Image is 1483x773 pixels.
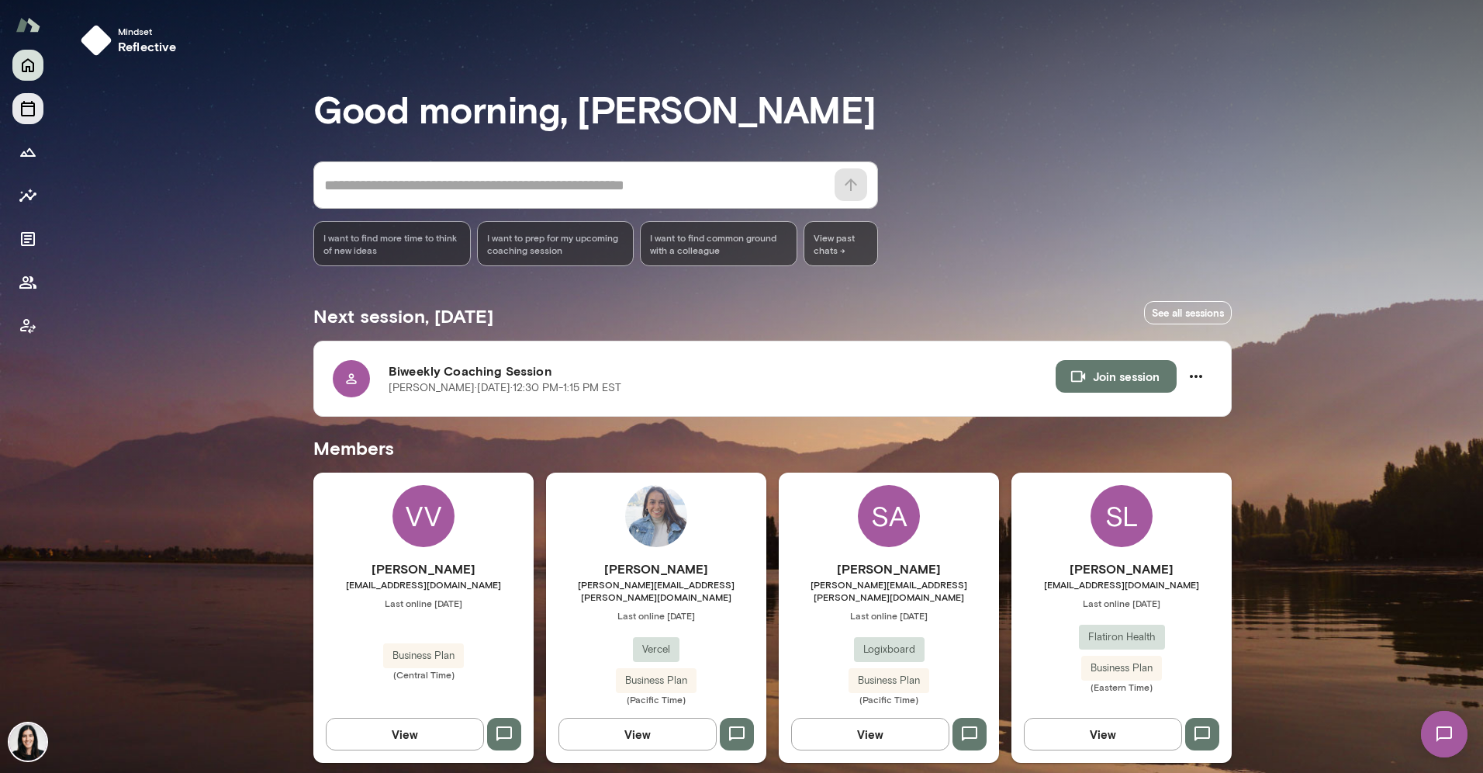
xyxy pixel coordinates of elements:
div: I want to find more time to think of new ideas [313,221,471,266]
span: I want to find common ground with a colleague [650,231,787,256]
span: Vercel [633,642,679,657]
button: View [1024,718,1182,750]
span: [EMAIL_ADDRESS][DOMAIN_NAME] [313,578,534,591]
div: VV [392,485,455,547]
span: Last online [DATE] [1011,597,1232,609]
span: (Pacific Time) [546,693,766,705]
span: Last online [DATE] [546,609,766,622]
p: [PERSON_NAME] · [DATE] · 12:30 PM-1:15 PM EST [389,380,621,396]
span: Last online [DATE] [313,597,534,609]
span: (Pacific Time) [779,693,999,705]
span: [EMAIL_ADDRESS][DOMAIN_NAME] [1011,578,1232,591]
h3: Good morning, [PERSON_NAME] [313,87,1232,130]
h6: reflective [118,37,177,56]
button: View [326,718,484,750]
span: Mindset [118,25,177,37]
img: Mento [16,10,40,40]
button: Members [12,267,43,298]
button: View [558,718,717,750]
span: [PERSON_NAME][EMAIL_ADDRESS][PERSON_NAME][DOMAIN_NAME] [546,578,766,603]
button: Mindsetreflective [74,19,189,62]
img: Katrina Bilella [9,723,47,761]
span: Business Plan [849,673,929,688]
span: I want to prep for my upcoming coaching session [487,231,624,256]
h6: [PERSON_NAME] [546,560,766,578]
button: Insights [12,180,43,211]
div: SL [1091,485,1153,547]
div: SA [858,485,920,547]
span: (Eastern Time) [1011,681,1232,693]
button: View [791,718,949,750]
img: Amanda Tarkenton [625,485,687,547]
h6: [PERSON_NAME] [313,560,534,578]
h5: Next session, [DATE] [313,303,493,328]
a: See all sessions [1144,301,1232,325]
span: Business Plan [616,673,697,688]
span: View past chats -> [804,221,878,266]
button: Join session [1056,360,1177,393]
button: Documents [12,224,43,255]
span: (Central Time) [313,668,534,681]
span: [PERSON_NAME][EMAIL_ADDRESS][PERSON_NAME][DOMAIN_NAME] [779,578,999,603]
span: Logixboard [854,642,925,657]
h6: Biweekly Coaching Session [389,362,1056,380]
span: I want to find more time to think of new ideas [323,231,461,256]
span: Last online [DATE] [779,609,999,622]
button: Sessions [12,93,43,124]
div: I want to find common ground with a colleague [640,221,797,266]
button: Home [12,50,43,81]
span: Business Plan [383,648,464,664]
h5: Members [313,435,1232,460]
h6: [PERSON_NAME] [779,560,999,578]
div: I want to prep for my upcoming coaching session [477,221,634,266]
h6: [PERSON_NAME] [1011,560,1232,578]
img: mindset [81,25,112,56]
span: Flatiron Health [1079,629,1165,645]
button: Client app [12,310,43,341]
button: Growth Plan [12,137,43,168]
span: Business Plan [1081,660,1162,676]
